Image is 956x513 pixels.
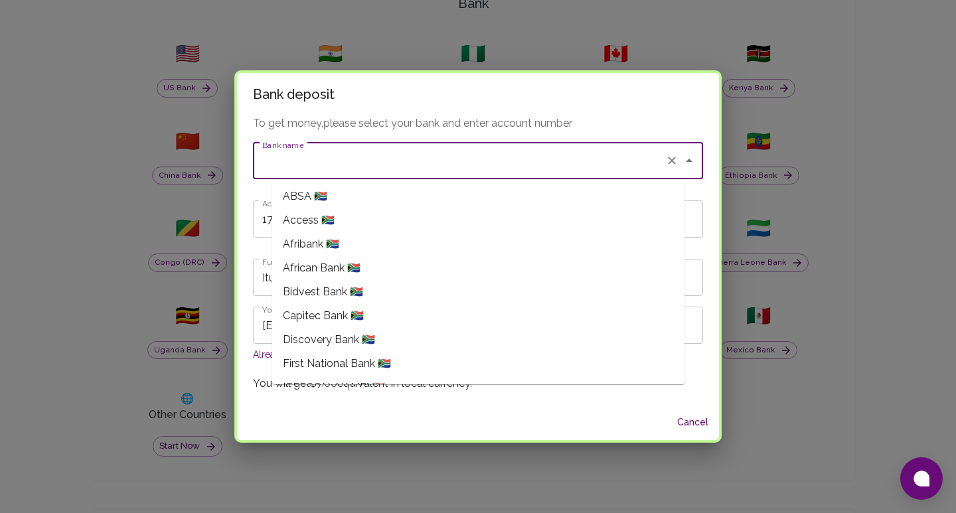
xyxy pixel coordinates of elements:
span: Discovery Bank 🇿🇦 [283,332,375,348]
label: Bank name [262,139,303,151]
span: First National Bank 🇿🇦 [283,356,391,372]
span: ABSA 🇿🇦 [283,188,327,204]
p: To get money, please select your bank and enter account number [253,115,703,131]
button: Cancel [671,410,714,435]
button: Open chat window [900,457,943,500]
span: Access 🇿🇦 [283,212,335,228]
span: [PERSON_NAME] 🇿🇦 [283,380,385,396]
button: Already have an account? Sign in to use saved account details [253,348,519,361]
span: Afribank 🇿🇦 [283,236,339,252]
span: Capitec Bank 🇿🇦 [283,308,364,324]
label: Account Number [262,198,325,209]
span: Bidvest Bank 🇿🇦 [283,284,363,300]
h2: Bank deposit [237,73,719,115]
span: African Bank 🇿🇦 [283,260,360,276]
p: You will get $7.00 equivalent in local currency. [253,376,703,392]
button: Clear [663,151,681,170]
label: Full name [262,256,298,267]
button: Close [680,151,698,170]
label: Your address [262,304,311,315]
